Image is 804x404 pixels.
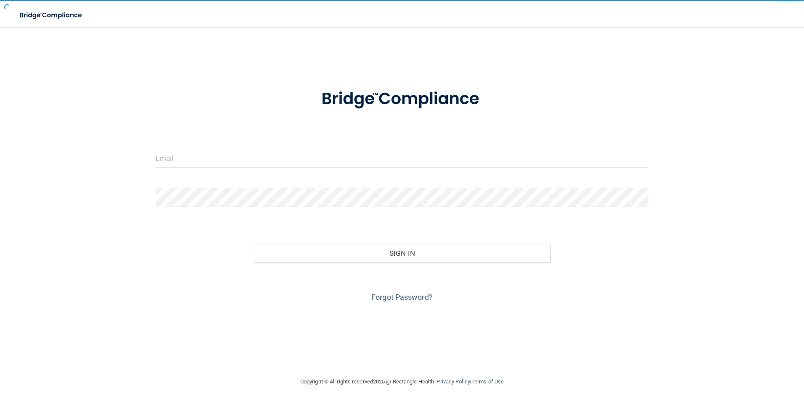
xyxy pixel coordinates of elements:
img: bridge_compliance_login_screen.278c3ca4.svg [13,7,90,24]
img: bridge_compliance_login_screen.278c3ca4.svg [304,77,500,121]
button: Sign In [254,244,550,262]
a: Privacy Policy [436,378,470,385]
div: Copyright © All rights reserved 2025 @ Rectangle Health | | [249,368,555,395]
input: Email [156,149,649,168]
a: Terms of Use [471,378,504,385]
a: Forgot Password? [371,293,433,302]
